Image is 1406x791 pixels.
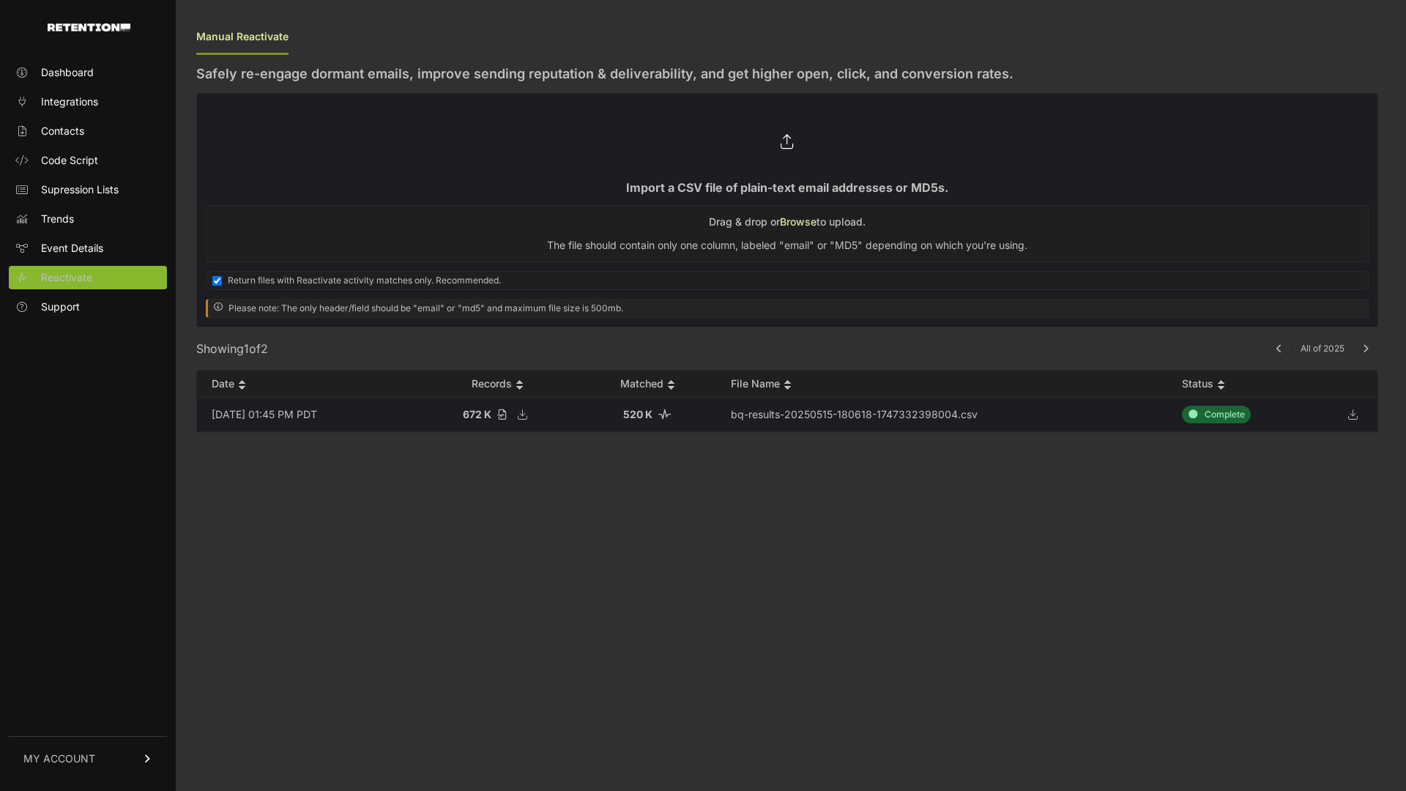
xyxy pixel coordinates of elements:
[41,241,103,256] span: Event Details
[196,21,289,55] div: Manual Reactivate
[417,371,579,398] th: Records
[1217,379,1225,390] img: no_sort-eaf950dc5ab64cae54d48a5578032e96f70b2ecb7d747501f34c8f2db400fb66.gif
[41,65,94,80] span: Dashboard
[579,371,716,398] th: Matched
[41,212,74,226] span: Trends
[658,409,672,420] i: Number of matched records
[1363,343,1369,354] a: Next
[41,124,84,138] span: Contacts
[9,90,167,114] a: Integrations
[48,23,130,31] img: Retention.com
[212,276,222,286] input: Return files with Reactivate activity matches only. Recommended.
[623,408,652,420] strong: 520 K
[716,398,1167,432] td: bq-results-20250515-180618-1747332398004.csv
[196,64,1378,84] h2: Safely re-engage dormant emails, improve sending reputation & deliverability, and get higher open...
[9,295,167,319] a: Support
[41,182,119,197] span: Supression Lists
[463,408,491,420] strong: 672 K
[9,736,167,781] a: MY ACCOUNT
[41,270,92,285] span: Reactivate
[9,61,167,84] a: Dashboard
[228,275,501,286] span: Return files with Reactivate activity matches only. Recommended.
[667,379,675,390] img: no_sort-eaf950dc5ab64cae54d48a5578032e96f70b2ecb7d747501f34c8f2db400fb66.gif
[497,409,506,420] i: Record count of the file
[238,379,246,390] img: no_sort-eaf950dc5ab64cae54d48a5578032e96f70b2ecb7d747501f34c8f2db400fb66.gif
[197,398,417,432] td: [DATE] 01:45 PM PDT
[716,371,1167,398] th: File Name
[261,341,268,356] span: 2
[197,371,417,398] th: Date
[9,207,167,231] a: Trends
[196,340,268,357] div: Showing of
[41,94,98,109] span: Integrations
[9,266,167,289] a: Reactivate
[1182,406,1251,423] div: Complete
[41,300,80,314] span: Support
[516,379,524,390] img: no_sort-eaf950dc5ab64cae54d48a5578032e96f70b2ecb7d747501f34c8f2db400fb66.gif
[1267,336,1378,361] nav: Page navigation
[23,751,95,766] span: MY ACCOUNT
[1291,343,1353,354] li: All of 2025
[9,178,167,201] a: Supression Lists
[9,119,167,143] a: Contacts
[784,379,792,390] img: no_sort-eaf950dc5ab64cae54d48a5578032e96f70b2ecb7d747501f34c8f2db400fb66.gif
[9,237,167,260] a: Event Details
[1276,343,1282,354] a: Previous
[1167,371,1328,398] th: Status
[9,149,167,172] a: Code Script
[244,341,249,356] span: 1
[41,153,98,168] span: Code Script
